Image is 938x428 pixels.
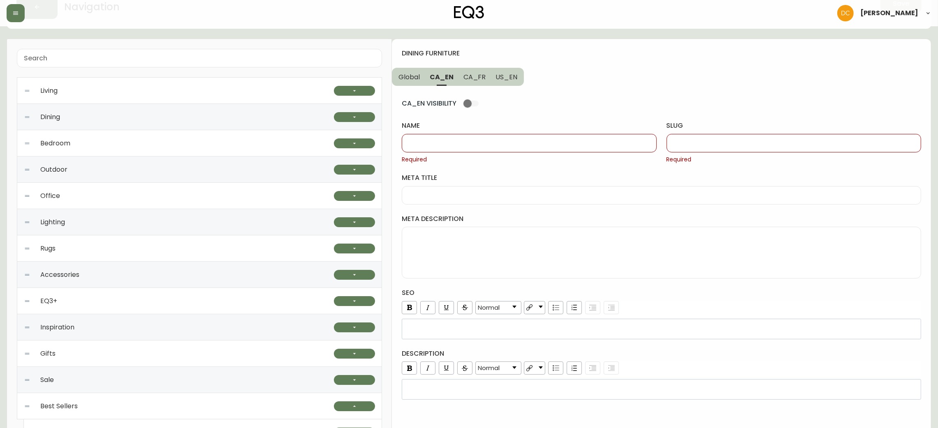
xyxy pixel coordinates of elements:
[40,87,58,94] span: Living
[402,173,921,182] label: meta title
[40,376,54,384] span: Sale
[567,301,582,314] div: Ordered
[567,361,582,375] div: Ordered
[463,73,486,81] span: CA_FR
[474,301,523,314] div: rdw-block-control
[475,301,521,314] div: rdw-dropdown
[40,297,57,305] span: EQ3+
[454,6,484,19] img: logo
[402,156,656,164] span: Required
[408,325,916,333] div: rdw-editor
[439,361,454,375] div: Underline
[40,192,60,200] span: Office
[400,301,921,317] div: rdw-toolbar
[24,54,375,62] input: Search
[474,361,523,375] div: rdw-block-control
[604,361,619,375] div: Outdent
[402,301,417,314] div: Bold
[523,301,547,314] div: rdw-link-control
[402,349,921,358] h4: description
[40,245,56,252] span: Rugs
[402,361,921,400] div: rdw-wrapper
[402,288,921,297] h4: seo
[40,113,60,121] span: Dining
[496,73,517,81] span: US_EN
[548,361,563,375] div: Unordered
[430,73,454,81] span: CA_EN
[604,301,619,314] div: Outdent
[408,385,916,393] div: rdw-editor
[524,361,545,375] div: rdw-dropdown
[478,364,500,372] span: Normal
[860,10,918,16] span: [PERSON_NAME]
[420,301,435,314] div: Italic
[548,301,563,314] div: Unordered
[439,301,454,314] div: Underline
[40,350,56,357] span: Gifts
[547,301,621,314] div: rdw-list-control
[457,301,472,314] div: Strikethrough
[40,271,79,278] span: Accessories
[420,361,435,375] div: Italic
[475,361,521,375] div: rdw-dropdown
[40,166,67,173] span: Outdoor
[524,301,545,314] div: rdw-dropdown
[585,301,600,314] div: Indent
[402,301,921,339] div: rdw-wrapper
[523,361,547,375] div: rdw-link-control
[40,403,78,410] span: Best Sellers
[40,140,70,147] span: Bedroom
[837,5,854,21] img: 7eb451d6983258353faa3212700b340b
[585,361,600,375] div: Indent
[667,121,921,130] label: slug
[547,361,621,375] div: rdw-list-control
[400,361,474,375] div: rdw-inline-control
[40,219,65,226] span: Lighting
[402,214,921,223] label: meta description
[400,301,474,314] div: rdw-inline-control
[400,361,921,377] div: rdw-toolbar
[457,361,472,375] div: Strikethrough
[402,99,456,108] span: CA_EN VISIBILITY
[476,301,521,314] a: Block Type
[398,73,420,81] span: Global
[402,49,915,58] h4: dining furniture
[478,304,500,311] span: Normal
[476,362,521,374] a: Block Type
[402,361,417,375] div: Bold
[667,156,921,164] span: Required
[40,324,74,331] span: Inspiration
[402,121,656,130] label: name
